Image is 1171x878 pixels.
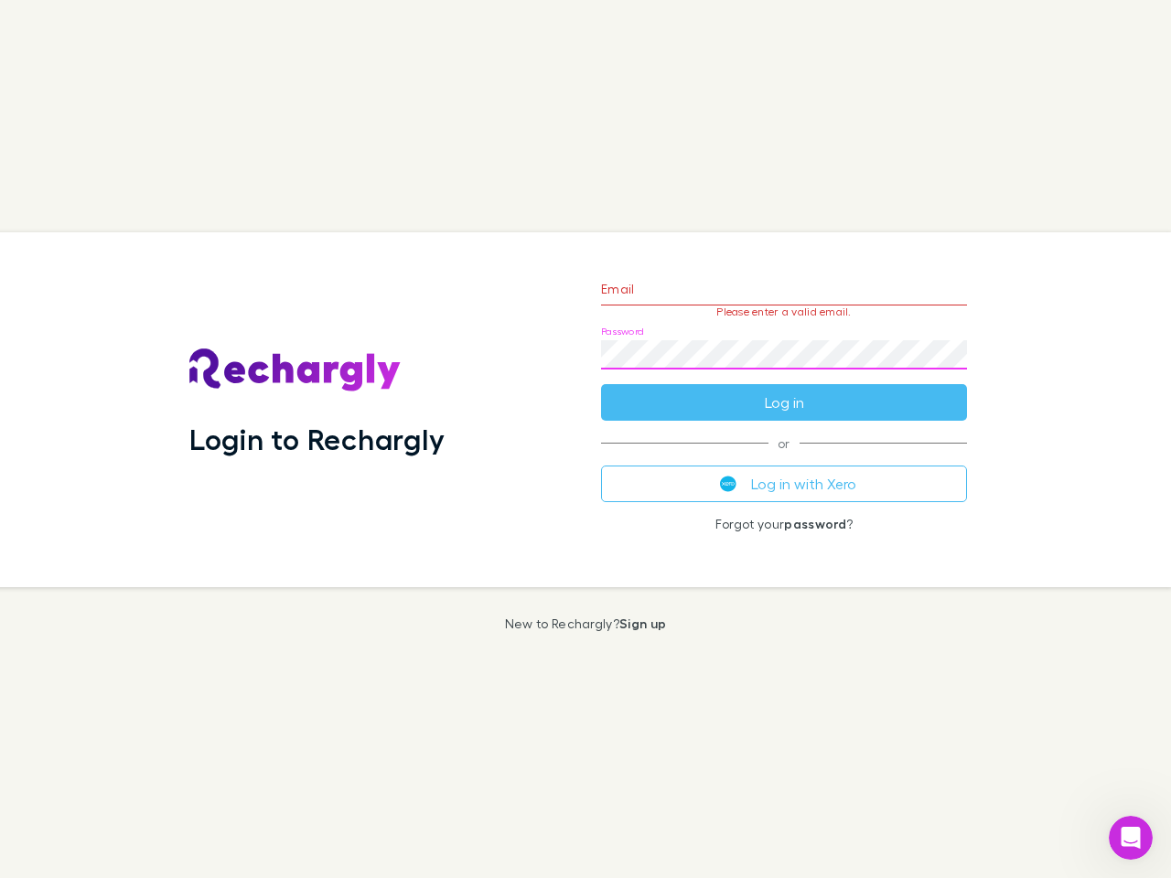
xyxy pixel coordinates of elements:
[189,348,402,392] img: Rechargly's Logo
[784,516,846,531] a: password
[601,305,967,318] p: Please enter a valid email.
[720,476,736,492] img: Xero's logo
[505,616,667,631] p: New to Rechargly?
[601,466,967,502] button: Log in with Xero
[601,384,967,421] button: Log in
[619,616,666,631] a: Sign up
[601,325,644,338] label: Password
[601,517,967,531] p: Forgot your ?
[1109,816,1153,860] iframe: Intercom live chat
[189,422,445,456] h1: Login to Rechargly
[601,443,967,444] span: or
